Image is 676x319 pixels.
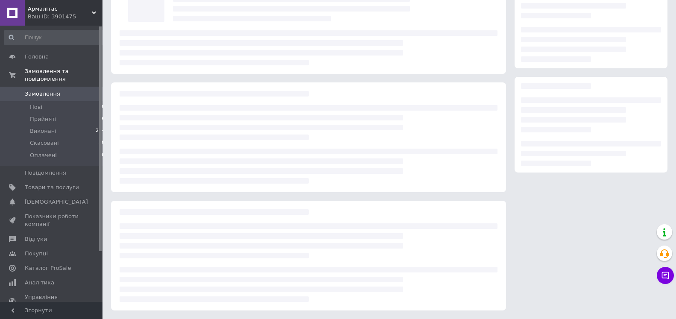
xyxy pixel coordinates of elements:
[25,53,49,61] span: Головна
[25,213,79,228] span: Показники роботи компанії
[25,293,79,309] span: Управління сайтом
[102,152,105,159] span: 0
[25,198,88,206] span: [DEMOGRAPHIC_DATA]
[30,103,42,111] span: Нові
[25,169,66,177] span: Повідомлення
[4,30,105,45] input: Пошук
[28,5,92,13] span: Армалітас
[25,90,60,98] span: Замовлення
[99,139,105,147] span: 38
[102,115,105,123] span: 6
[96,127,105,135] span: 284
[25,279,54,287] span: Аналітика
[657,267,674,284] button: Чат з покупцем
[30,115,56,123] span: Прийняті
[25,250,48,258] span: Покупці
[102,103,105,111] span: 0
[30,127,56,135] span: Виконані
[25,67,102,83] span: Замовлення та повідомлення
[30,152,57,159] span: Оплачені
[25,235,47,243] span: Відгуки
[25,264,71,272] span: Каталог ProSale
[28,13,102,20] div: Ваш ID: 3901475
[30,139,59,147] span: Скасовані
[25,184,79,191] span: Товари та послуги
